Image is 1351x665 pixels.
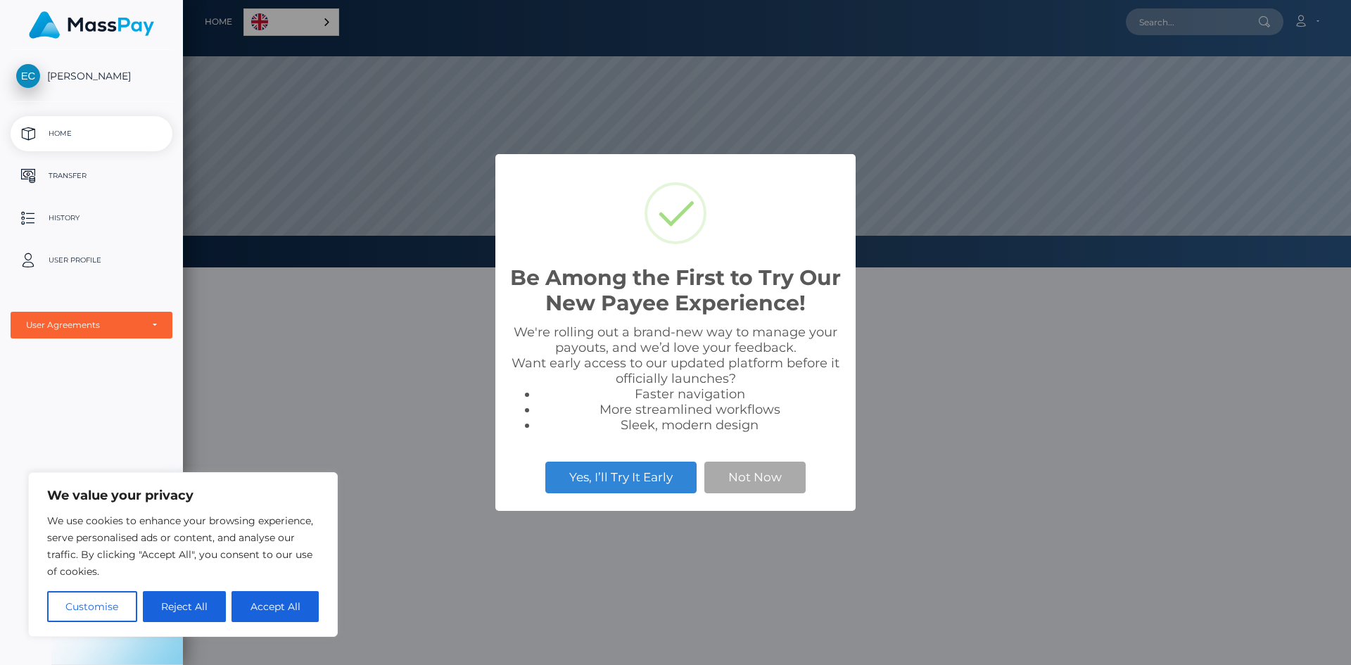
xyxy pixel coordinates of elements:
[231,591,319,622] button: Accept All
[704,462,806,493] button: Not Now
[16,208,167,229] p: History
[16,250,167,271] p: User Profile
[28,472,338,637] div: We value your privacy
[538,417,842,433] li: Sleek, modern design
[47,591,137,622] button: Customise
[29,11,154,39] img: MassPay
[509,324,842,433] div: We're rolling out a brand-new way to manage your payouts, and we’d love your feedback. Want early...
[545,462,697,493] button: Yes, I’ll Try It Early
[11,70,172,82] span: [PERSON_NAME]
[16,123,167,144] p: Home
[47,487,319,504] p: We value your privacy
[143,591,227,622] button: Reject All
[11,312,172,338] button: User Agreements
[509,265,842,316] h2: Be Among the First to Try Our New Payee Experience!
[47,512,319,580] p: We use cookies to enhance your browsing experience, serve personalised ads or content, and analys...
[538,386,842,402] li: Faster navigation
[16,165,167,186] p: Transfer
[538,402,842,417] li: More streamlined workflows
[26,319,141,331] div: User Agreements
